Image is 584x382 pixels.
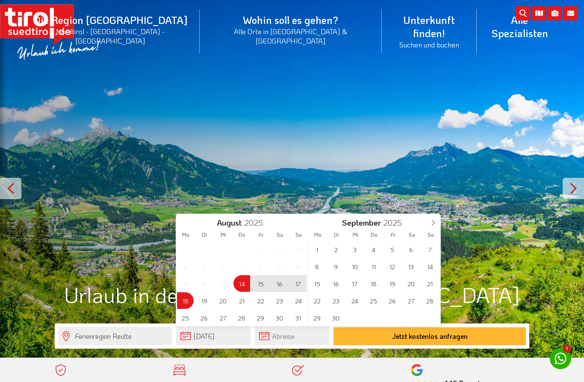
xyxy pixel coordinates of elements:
span: September 9, 2025 [327,258,344,275]
i: Fotogalerie [548,6,562,21]
a: Alle Spezialisten [477,4,563,49]
span: September 7, 2025 [422,241,438,258]
span: September 13, 2025 [403,258,419,275]
span: September 26, 2025 [384,292,401,309]
span: September 20, 2025 [403,275,419,292]
span: September 23, 2025 [327,292,344,309]
span: September 22, 2025 [309,292,325,309]
a: Die Region [GEOGRAPHIC_DATA]Nordtirol - [GEOGRAPHIC_DATA] - [GEOGRAPHIC_DATA] [21,4,200,55]
span: Fr [252,232,271,238]
span: August 7, 2025 [233,258,250,275]
span: August 5, 2025 [196,258,212,275]
span: Mo [308,232,327,238]
span: August 3, 2025 [290,241,307,258]
span: Do [233,232,251,238]
span: September 15, 2025 [309,275,325,292]
span: September 28, 2025 [422,292,438,309]
span: Mi [346,232,365,238]
small: Suchen und buchen [392,40,466,49]
span: August 15, 2025 [252,275,269,292]
span: So [289,232,308,238]
span: August 22, 2025 [252,292,269,309]
span: August 21, 2025 [233,292,250,309]
span: September 18, 2025 [365,275,382,292]
span: September 5, 2025 [384,241,401,258]
span: September 14, 2025 [422,258,438,275]
span: September 25, 2025 [365,292,382,309]
span: August 30, 2025 [271,309,288,326]
span: September 30, 2025 [327,309,344,326]
a: Unterkunft finden!Suchen und buchen [382,4,477,59]
span: So [422,232,440,238]
span: September 8, 2025 [309,258,325,275]
span: August 13, 2025 [215,275,231,292]
a: Wohin soll es gehen?Alle Orte in [GEOGRAPHIC_DATA] & [GEOGRAPHIC_DATA] [200,4,382,55]
span: Di [195,232,214,238]
span: August 17, 2025 [290,275,307,292]
span: August 9, 2025 [271,258,288,275]
span: August 6, 2025 [215,258,231,275]
span: September 1, 2025 [309,241,325,258]
span: September 29, 2025 [309,309,325,326]
span: 1 [563,344,571,353]
span: August 25, 2025 [177,309,194,326]
small: Alle Orte in [GEOGRAPHIC_DATA] & [GEOGRAPHIC_DATA] [210,26,372,45]
h1: Urlaub in der Ferienregion [GEOGRAPHIC_DATA] [55,283,529,306]
span: Sa [271,232,289,238]
span: August [217,219,242,227]
span: September 10, 2025 [346,258,363,275]
span: Mi [214,232,233,238]
span: August 26, 2025 [196,309,212,326]
span: August 4, 2025 [177,258,194,275]
span: September 6, 2025 [403,241,419,258]
i: Kontakt [563,6,578,21]
span: August 12, 2025 [196,275,212,292]
span: August 8, 2025 [252,258,269,275]
span: September 19, 2025 [384,275,401,292]
span: September 27, 2025 [403,292,419,309]
button: Jetzt kostenlos anfragen [333,327,526,345]
input: Wo soll's hingehen? [58,327,172,345]
span: Di [327,232,346,238]
span: Sa [403,232,422,238]
span: August 23, 2025 [271,292,288,309]
span: August 20, 2025 [215,292,231,309]
input: Anreise [176,327,251,345]
span: August 16, 2025 [271,275,288,292]
span: August 19, 2025 [196,292,212,309]
span: August 28, 2025 [233,309,250,326]
span: September 3, 2025 [346,241,363,258]
span: Mo [176,232,195,238]
a: 1 [550,348,571,369]
span: September 2, 2025 [327,241,344,258]
small: Nordtirol - [GEOGRAPHIC_DATA] - [GEOGRAPHIC_DATA] [32,26,189,45]
i: Karte öffnen [532,6,546,21]
span: Do [365,232,383,238]
input: Year [242,217,270,228]
span: August 24, 2025 [290,292,307,309]
span: September [342,219,381,227]
span: September 4, 2025 [365,241,382,258]
span: August 1, 2025 [252,241,269,258]
span: September 11, 2025 [365,258,382,275]
span: August 27, 2025 [215,309,231,326]
span: August 10, 2025 [290,258,307,275]
span: September 12, 2025 [384,258,401,275]
span: September 24, 2025 [346,292,363,309]
span: September 21, 2025 [422,275,438,292]
span: Fr [384,232,403,238]
span: August 11, 2025 [177,275,194,292]
span: August 31, 2025 [290,309,307,326]
span: September 17, 2025 [346,275,363,292]
span: August 2, 2025 [271,241,288,258]
span: September 16, 2025 [327,275,344,292]
input: Year [381,217,409,228]
input: Abreise [255,327,329,345]
span: August 18, 2025 [177,292,194,309]
span: August 29, 2025 [252,309,269,326]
